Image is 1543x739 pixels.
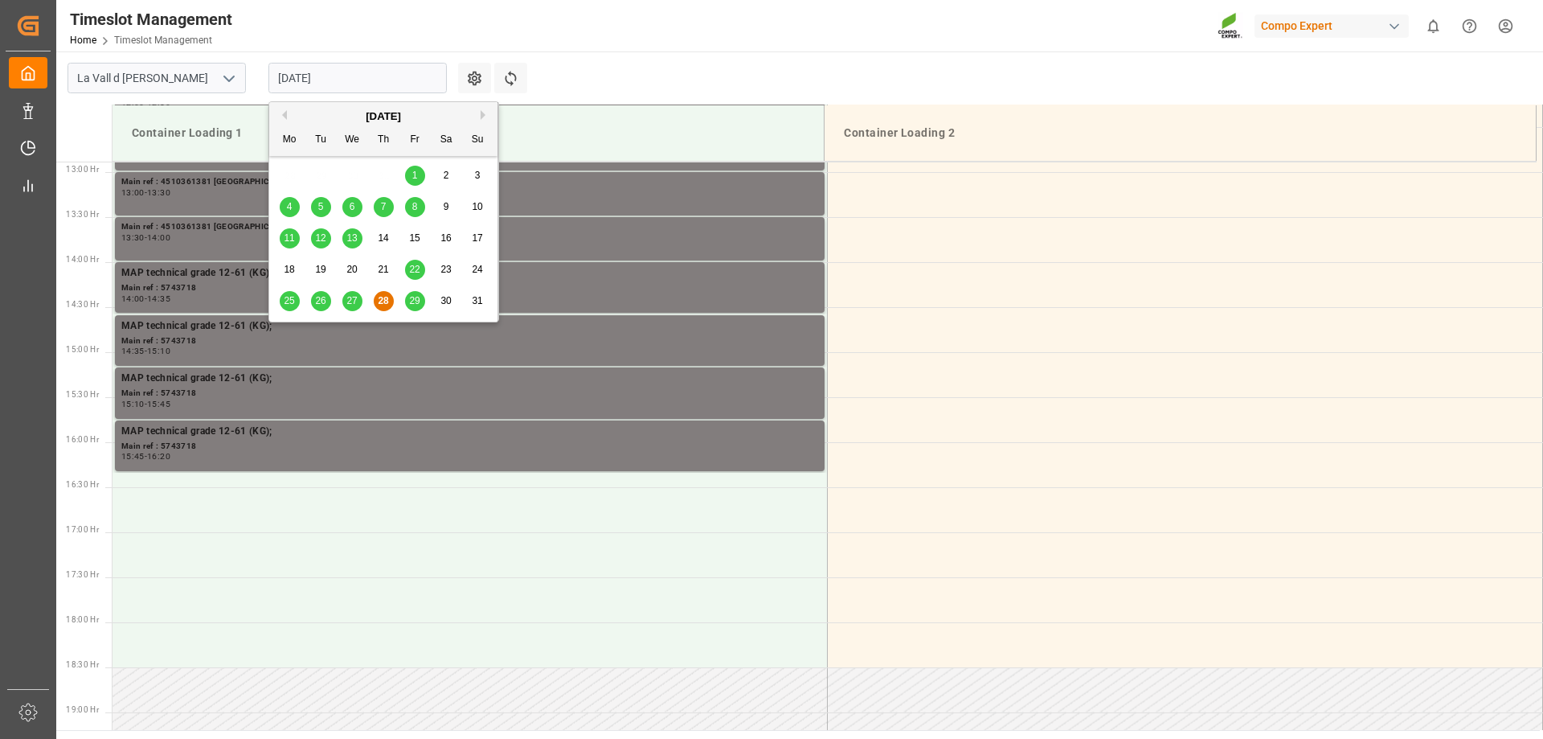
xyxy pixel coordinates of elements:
div: Choose Sunday, August 10th, 2025 [468,197,488,217]
span: 18 [284,264,294,275]
div: Choose Wednesday, August 20th, 2025 [342,260,362,280]
span: 1 [412,170,418,181]
span: 25 [284,295,294,306]
span: 17 [472,232,482,244]
div: Choose Friday, August 29th, 2025 [405,291,425,311]
span: 14 [378,232,388,244]
div: Choose Monday, August 11th, 2025 [280,228,300,248]
span: 26 [315,295,325,306]
div: Choose Wednesday, August 13th, 2025 [342,228,362,248]
div: 13:00 [121,189,145,196]
div: Choose Sunday, August 24th, 2025 [468,260,488,280]
button: show 0 new notifications [1415,8,1451,44]
div: Choose Sunday, August 31st, 2025 [468,291,488,311]
div: - [145,234,147,241]
div: Choose Wednesday, August 27th, 2025 [342,291,362,311]
div: 13:30 [121,234,145,241]
span: 4 [287,201,293,212]
div: 14:35 [121,347,145,355]
span: 19 [315,264,325,275]
div: - [145,347,147,355]
span: 7 [381,201,387,212]
div: [DATE] [269,109,497,125]
div: Compo Expert [1254,14,1409,38]
div: Choose Sunday, August 17th, 2025 [468,228,488,248]
span: 22 [409,264,420,275]
button: Next Month [481,110,490,120]
div: Mo [280,130,300,150]
span: 17:30 Hr [66,570,99,579]
button: Help Center [1451,8,1488,44]
div: Timeslot Management [70,7,232,31]
div: Sa [436,130,456,150]
span: 21 [378,264,388,275]
span: 27 [346,295,357,306]
span: 18:00 Hr [66,615,99,624]
div: We [342,130,362,150]
span: 16:30 Hr [66,480,99,489]
div: Choose Saturday, August 23rd, 2025 [436,260,456,280]
span: 24 [472,264,482,275]
div: Choose Thursday, August 7th, 2025 [374,197,394,217]
span: 14:30 Hr [66,300,99,309]
span: 11 [284,232,294,244]
div: Choose Friday, August 22nd, 2025 [405,260,425,280]
span: 15 [409,232,420,244]
div: Choose Saturday, August 16th, 2025 [436,228,456,248]
div: Main ref : 5743718 [121,281,818,295]
span: 12 [315,232,325,244]
input: Type to search/select [68,63,246,93]
span: 8 [412,201,418,212]
div: Choose Monday, August 25th, 2025 [280,291,300,311]
span: 6 [350,201,355,212]
div: Container Loading 2 [837,118,1523,148]
div: 15:10 [121,400,145,408]
span: 17:00 Hr [66,525,99,534]
div: 14:00 [147,234,170,241]
button: open menu [216,66,240,91]
div: Fr [405,130,425,150]
div: - [145,453,147,460]
span: 2 [444,170,449,181]
div: Choose Friday, August 1st, 2025 [405,166,425,186]
div: 16:20 [147,453,170,460]
div: Main ref : 4510361381 [GEOGRAPHIC_DATA] [121,220,818,234]
div: - [145,295,147,302]
div: Container Loading 1 [125,118,811,148]
div: Th [374,130,394,150]
div: MAP technical grade 12-61 (KG); [121,265,818,281]
div: Choose Friday, August 15th, 2025 [405,228,425,248]
span: 14:00 Hr [66,255,99,264]
div: Choose Monday, August 4th, 2025 [280,197,300,217]
span: 23 [440,264,451,275]
span: 29 [409,295,420,306]
span: 20 [346,264,357,275]
div: 14:00 [121,295,145,302]
div: Choose Saturday, August 9th, 2025 [436,197,456,217]
div: Choose Friday, August 8th, 2025 [405,197,425,217]
div: Su [468,130,488,150]
div: 15:45 [121,453,145,460]
div: 13:30 [147,189,170,196]
span: 16:00 Hr [66,435,99,444]
span: 28 [378,295,388,306]
a: Home [70,35,96,46]
span: 18:30 Hr [66,660,99,669]
img: Screenshot%202023-09-29%20at%2010.02.21.png_1712312052.png [1218,12,1243,40]
div: Choose Saturday, August 2nd, 2025 [436,166,456,186]
div: Main ref : 4510361381 [GEOGRAPHIC_DATA] [121,175,818,189]
span: 9 [444,201,449,212]
div: MAP technical grade 12-61 (KG); [121,318,818,335]
div: Main ref : 5743718 [121,440,818,454]
span: 15:30 Hr [66,390,99,399]
div: 15:45 [147,400,170,408]
div: 15:10 [147,347,170,355]
div: Choose Sunday, August 3rd, 2025 [468,166,488,186]
div: Choose Thursday, August 14th, 2025 [374,228,394,248]
span: 30 [440,295,451,306]
div: Choose Tuesday, August 26th, 2025 [311,291,331,311]
button: Previous Month [277,110,287,120]
div: 14:35 [147,295,170,302]
div: - [145,400,147,408]
span: 19:00 Hr [66,705,99,714]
